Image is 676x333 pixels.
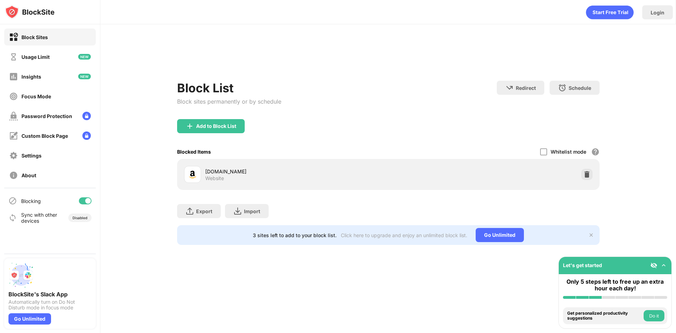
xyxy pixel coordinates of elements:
[9,112,18,121] img: password-protection-off.svg
[9,33,18,42] img: block-on.svg
[567,311,642,321] div: Get personalized productivity suggestions
[569,85,591,91] div: Schedule
[8,263,34,288] img: push-slack.svg
[8,313,51,325] div: Go Unlimited
[196,123,236,129] div: Add to Block List
[205,168,388,175] div: [DOMAIN_NAME]
[21,198,41,204] div: Blocking
[5,5,55,19] img: logo-blocksite.svg
[177,44,600,72] iframe: Banner
[650,262,657,269] img: eye-not-visible.svg
[8,214,17,222] img: sync-icon.svg
[21,153,42,159] div: Settings
[9,131,18,140] img: customize-block-page-off.svg
[82,131,91,140] img: lock-menu.svg
[82,112,91,120] img: lock-menu.svg
[73,216,87,220] div: Disabled
[78,74,91,79] img: new-icon.svg
[660,262,667,269] img: omni-setup-toggle.svg
[177,149,211,155] div: Blocked Items
[21,113,72,119] div: Password Protection
[21,74,41,80] div: Insights
[78,54,91,60] img: new-icon.svg
[177,81,281,95] div: Block List
[586,5,634,19] div: animation
[205,175,224,181] div: Website
[9,72,18,81] img: insights-off.svg
[177,98,281,105] div: Block sites permanently or by schedule
[244,208,260,214] div: Import
[21,133,68,139] div: Custom Block Page
[9,171,18,180] img: about-off.svg
[9,151,18,160] img: settings-off.svg
[188,170,197,179] img: favicons
[196,208,212,214] div: Export
[8,197,17,205] img: blocking-icon.svg
[21,54,50,60] div: Usage Limit
[588,232,594,238] img: x-button.svg
[8,291,92,298] div: BlockSite's Slack App
[551,149,586,155] div: Whitelist mode
[21,212,57,224] div: Sync with other devices
[563,262,602,268] div: Let's get started
[9,53,18,61] img: time-usage-off.svg
[21,93,51,99] div: Focus Mode
[651,10,664,16] div: Login
[476,228,524,242] div: Go Unlimited
[563,278,667,292] div: Only 5 steps left to free up an extra hour each day!
[21,34,48,40] div: Block Sites
[253,232,337,238] div: 3 sites left to add to your block list.
[644,310,664,321] button: Do it
[8,299,92,310] div: Automatically turn on Do Not Disturb mode in focus mode
[9,92,18,101] img: focus-off.svg
[516,85,536,91] div: Redirect
[21,172,36,178] div: About
[341,232,467,238] div: Click here to upgrade and enjoy an unlimited block list.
